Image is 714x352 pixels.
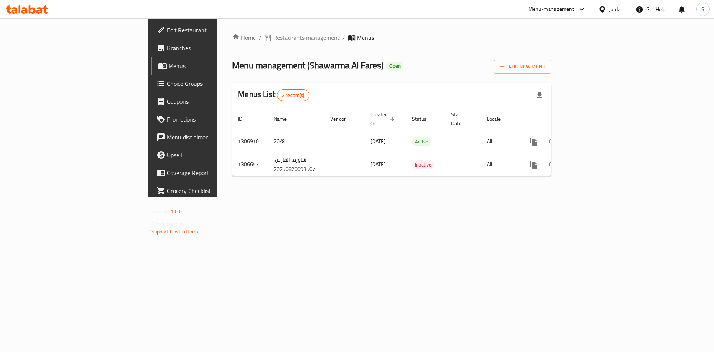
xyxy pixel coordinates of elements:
a: Coverage Report [151,164,267,182]
span: Upsell [167,151,261,159]
td: شاورما الفارس, 20250820093507 [268,153,324,176]
a: Menus [151,57,267,75]
span: Inactive [412,161,434,169]
span: Version: [151,207,170,216]
span: Start Date [451,110,472,128]
a: Menu disclaimer [151,128,267,146]
span: ID [238,114,252,123]
table: enhanced table [232,108,602,177]
span: Coupons [167,97,261,106]
span: Vendor [330,114,356,123]
div: Export file [531,86,549,104]
th: Actions [519,108,602,130]
div: Jordan [609,5,624,13]
a: Choice Groups [151,75,267,93]
nav: breadcrumb [232,33,551,42]
button: more [525,133,543,151]
div: Menu-management [528,5,574,14]
span: Coverage Report [167,168,261,177]
span: Open [386,63,403,69]
span: [DATE] [370,159,386,169]
div: Total records count [277,89,309,101]
span: Get support on: [151,219,186,229]
button: Add New Menu [494,60,551,74]
div: Active [412,137,431,146]
span: 2 record(s) [277,92,309,99]
a: Grocery Checklist [151,182,267,200]
td: - [445,153,481,176]
span: Menu management ( Shawarma Al Fares ) [232,57,383,74]
span: Active [412,138,431,146]
li: / [342,33,345,42]
button: more [525,156,543,174]
span: Menus [357,33,374,42]
button: Change Status [543,133,561,151]
a: Restaurants management [264,33,340,42]
span: Menus [168,61,261,70]
span: [DATE] [370,136,386,146]
td: All [481,153,519,176]
span: Add New Menu [500,62,546,71]
a: Upsell [151,146,267,164]
div: Inactive [412,160,434,169]
td: 20/8 [268,130,324,153]
a: Edit Restaurant [151,21,267,39]
h2: Menus List [238,89,309,101]
span: Menu disclaimer [167,133,261,142]
a: Coupons [151,93,267,110]
span: 1.0.0 [171,207,182,216]
span: Choice Groups [167,79,261,88]
a: Support.OpsPlatform [151,227,199,236]
span: S [701,5,704,13]
td: All [481,130,519,153]
a: Promotions [151,110,267,128]
span: Created On [370,110,397,128]
button: Change Status [543,156,561,174]
span: Branches [167,43,261,52]
a: Branches [151,39,267,57]
span: Restaurants management [273,33,340,42]
span: Promotions [167,115,261,124]
span: Status [412,114,436,123]
div: Open [386,62,403,71]
span: Name [274,114,296,123]
td: - [445,130,481,153]
span: Locale [487,114,510,123]
span: Grocery Checklist [167,186,261,195]
span: Edit Restaurant [167,26,261,35]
